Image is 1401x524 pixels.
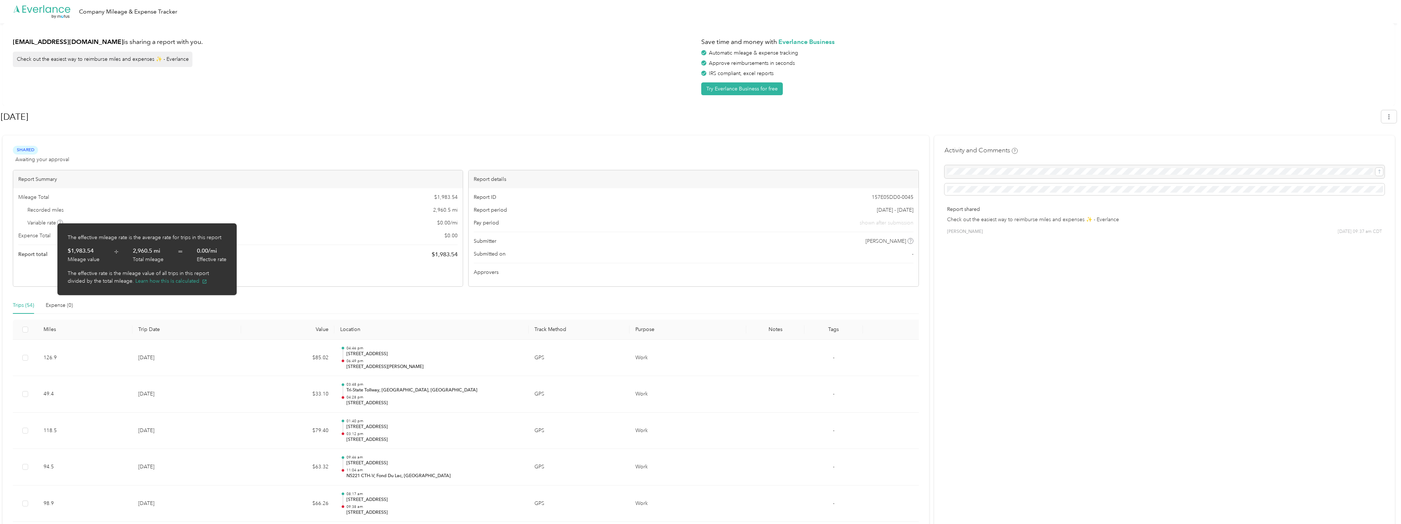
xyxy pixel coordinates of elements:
[346,346,523,351] p: 04:46 pm
[912,250,913,258] span: -
[241,486,334,522] td: $66.26
[346,395,523,400] p: 04:28 pm
[474,219,499,227] span: Pay period
[27,219,63,227] span: Variable rate
[746,320,804,340] th: Notes
[15,156,69,163] span: Awaiting your approval
[132,340,241,376] td: [DATE]
[135,277,207,285] button: Learn how this is calculated
[346,473,523,479] p: N5221 CTH-V, Fond Du Lac, [GEOGRAPHIC_DATA]
[346,497,523,503] p: [STREET_ADDRESS]
[947,228,983,235] span: [PERSON_NAME]
[18,250,48,258] span: Report total
[701,82,783,95] button: Try Everlance Business for free
[630,376,746,413] td: Work
[346,460,523,467] p: [STREET_ADDRESS]
[133,256,164,263] div: Total mileage
[18,232,50,239] span: Expense Total
[433,206,458,214] span: 2,960.5 mi
[197,256,226,263] div: Effective rate
[529,320,630,340] th: Track Method
[346,382,523,387] p: 03:48 pm
[132,320,241,340] th: Trip Date
[947,205,1382,213] p: Report shared
[132,449,241,486] td: [DATE]
[241,413,334,449] td: $79.40
[241,320,334,340] th: Value
[860,219,913,227] span: shown after submission
[701,37,1385,47] h1: Save time and money with
[38,449,132,486] td: 94.5
[434,193,458,201] span: $ 1,983.54
[68,270,226,285] p: The effective rate is the mileage value of all trips in this report divided by the total mileage.
[474,237,496,245] span: Submitter
[1,108,1376,126] h1: Dec 2024
[529,413,630,449] td: GPS
[630,320,746,340] th: Purpose
[947,216,1382,223] p: Check out the easiest way to reimburse miles and expenses ✨ - Everlance
[79,7,177,16] div: Company Mileage & Expense Tracker
[346,509,523,516] p: [STREET_ADDRESS]
[778,38,835,45] strong: Everlance Business
[346,400,523,406] p: [STREET_ADDRESS]
[13,37,696,47] h1: is sharing a report with you.
[872,193,913,201] span: 157E05DD0-0045
[804,320,863,340] th: Tags
[529,376,630,413] td: GPS
[346,436,523,443] p: [STREET_ADDRESS]
[13,146,38,154] span: Shared
[27,206,64,214] span: Recorded miles
[133,246,160,256] p: 2,960.5 mi
[38,486,132,522] td: 98.9
[132,486,241,522] td: [DATE]
[132,413,241,449] td: [DATE]
[13,52,192,67] div: Check out the easiest way to reimburse miles and expenses ✨ - Everlance
[13,170,463,188] div: Report Summary
[346,358,523,364] p: 06:49 pm
[241,376,334,413] td: $33.10
[865,237,906,245] span: [PERSON_NAME]
[346,455,523,460] p: 09:46 am
[944,146,1018,155] h4: Activity and Comments
[469,170,918,188] div: Report details
[346,491,523,497] p: 08:17 am
[346,351,523,357] p: [STREET_ADDRESS]
[630,413,746,449] td: Work
[68,256,99,263] div: Mileage value
[132,376,241,413] td: [DATE]
[38,320,132,340] th: Miles
[197,246,217,256] p: 0.00 / mi
[833,391,834,397] span: -
[709,60,795,66] span: Approve reimbursements in seconds
[114,246,119,263] span: ÷
[46,301,73,309] div: Expense (0)
[346,468,523,473] p: 11:04 am
[474,250,506,258] span: Submitted on
[630,340,746,376] td: Work
[346,431,523,436] p: 03:12 pm
[630,486,746,522] td: Work
[38,376,132,413] td: 49.4
[437,219,458,227] span: $ 0.00 / mi
[877,206,913,214] span: [DATE] - [DATE]
[630,449,746,486] td: Work
[13,38,124,45] strong: [EMAIL_ADDRESS][DOMAIN_NAME]
[346,364,523,370] p: [STREET_ADDRESS][PERSON_NAME]
[529,486,630,522] td: GPS
[474,193,496,201] span: Report ID
[38,413,132,449] td: 118.5
[18,193,49,201] span: Mileage Total
[346,424,523,430] p: [STREET_ADDRESS]
[13,301,34,309] div: Trips (54)
[346,419,523,424] p: 01:40 pm
[241,340,334,376] td: $85.02
[833,500,834,506] span: -
[833,354,834,361] span: -
[709,50,798,56] span: Automatic mileage & expense tracking
[529,340,630,376] td: GPS
[241,449,334,486] td: $63.32
[346,504,523,509] p: 09:38 am
[529,449,630,486] td: GPS
[334,320,529,340] th: Location
[432,250,458,259] span: $ 1,983.54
